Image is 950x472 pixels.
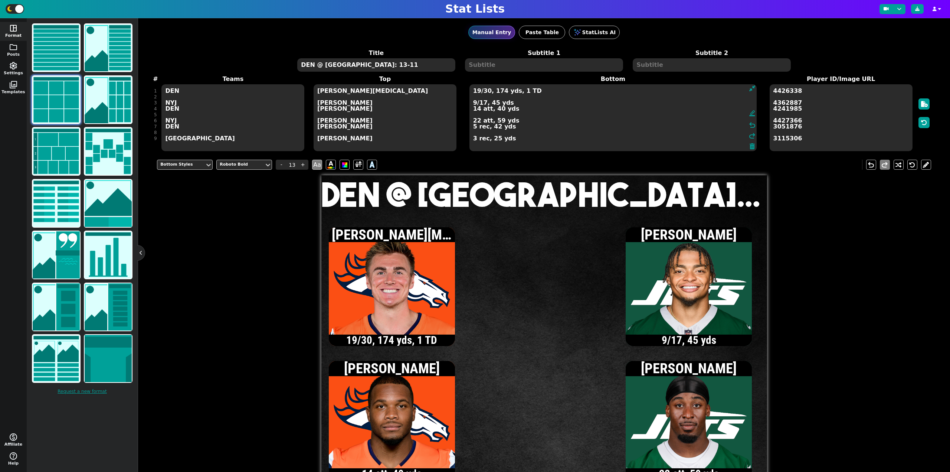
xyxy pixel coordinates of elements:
img: highlight [33,283,80,331]
div: 6 [154,118,157,124]
label: Player ID/Image URL [765,75,917,84]
textarea: [PERSON_NAME][MEDICAL_DATA] [PERSON_NAME] [PERSON_NAME] [PERSON_NAME] [PERSON_NAME] [PERSON_NAME] [314,84,456,151]
img: comparison [33,335,80,382]
div: 5 [154,112,157,118]
textarea: 4426338 4362887 4241985 4427366 3051876 3115306 [770,84,913,151]
span: undo [867,160,875,169]
label: Subtitle 1 [460,49,628,58]
button: StatLists AI [569,26,620,39]
textarea: 19/30, 174 yds, 1 TD 9/17, 45 yds 14 att, 40 yds 22 att, 59 yds 5 rec, 42 yds 3 rec, 25 yds [469,84,757,151]
span: undo [748,121,757,130]
img: list with image [85,24,132,71]
div: Roboto Bold [220,162,261,168]
span: 19/30, 174 yds, 1 TD [332,335,452,346]
span: redo [748,131,757,140]
img: grid [33,76,80,123]
button: undo [866,160,876,170]
span: - [276,160,287,170]
label: Top [309,75,461,84]
span: space_dashboard [9,24,18,33]
button: Manual Entry [468,26,515,39]
img: news/quote [33,231,80,279]
h1: DEN @ [GEOGRAPHIC_DATA]: 13-11 [321,178,767,211]
h1: Stat Lists [445,2,505,16]
img: bracket [85,128,132,175]
span: monetization_on [9,433,18,442]
img: tier [33,128,80,175]
span: [PERSON_NAME] [344,360,440,377]
label: Subtitle 2 [628,49,796,58]
span: folder [9,43,18,52]
div: 9 [154,136,157,141]
span: + [297,160,308,170]
span: A [370,159,374,171]
span: format_ink_highlighter [749,110,756,119]
div: 2 [154,94,157,100]
img: list [33,24,80,71]
img: grid with image [85,76,132,123]
span: Aa [312,160,322,170]
a: Request a new format [30,384,134,398]
span: settings [9,61,18,70]
textarea: DEN @ [GEOGRAPHIC_DATA]: 13-11 [297,58,455,72]
span: 9/17, 45 yds [629,335,749,346]
span: help [9,452,18,460]
img: jersey [85,335,132,382]
img: matchup [85,180,132,227]
label: Teams [157,75,309,84]
textarea: DEN NYJ DEN NYJ DEN [GEOGRAPHIC_DATA] [161,84,304,151]
div: 7 [154,124,157,130]
img: chart [85,231,132,279]
span: [PERSON_NAME] [641,226,737,243]
label: Title [292,49,460,58]
img: lineup [85,283,132,331]
span: [PERSON_NAME][MEDICAL_DATA] [332,226,525,243]
div: 1 [154,88,157,94]
span: photo_library [9,80,18,89]
div: 8 [154,130,157,136]
span: redo [880,160,889,169]
label: Bottom [461,75,765,84]
div: 3 [154,100,157,106]
button: redo [880,160,890,170]
div: 4 [154,106,157,112]
label: # [153,75,158,84]
span: [PERSON_NAME] [641,360,737,377]
div: Bottom Styles [160,162,202,168]
img: scores [33,180,80,227]
button: Paste Table [519,26,565,39]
